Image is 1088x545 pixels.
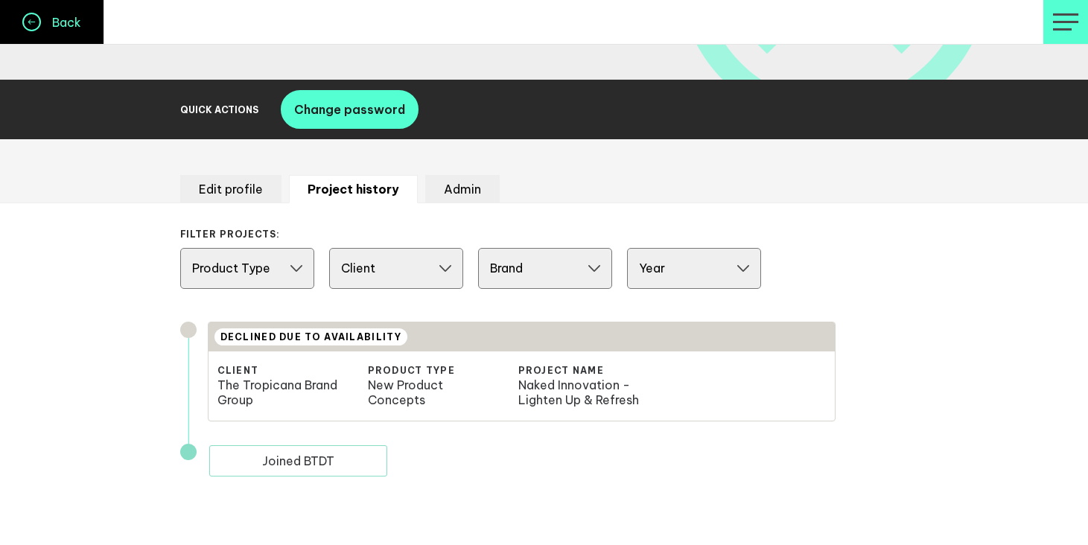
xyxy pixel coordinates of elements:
h2: Quick Actions [180,104,258,115]
p: Joined BTDT [262,453,334,468]
td: Naked Innovation - Lighten Up & Refresh [518,377,667,407]
h4: Back [41,15,81,30]
span: FILTER PROJECTS: [180,229,281,240]
li: Project history [289,175,418,203]
th: PRODUCT TYPE [368,365,517,376]
li: Edit profile [180,175,281,203]
div: DECLINED DUE TO AVAILABILITY [214,328,407,345]
span: Change password [294,102,405,117]
td: The Tropicana Brand Group [217,377,366,407]
li: Admin [425,175,500,203]
th: PROJECT NAME [518,365,667,376]
th: CLIENT [217,365,366,376]
td: New Product Concepts [368,377,517,407]
img: profile [1053,13,1079,31]
button: Change password [281,90,419,129]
